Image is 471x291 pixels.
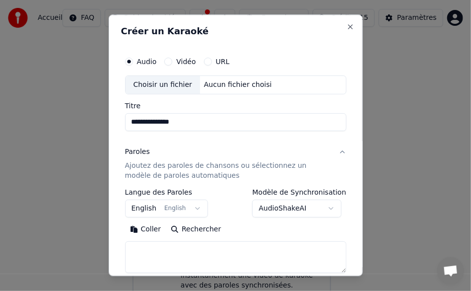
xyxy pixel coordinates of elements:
[176,58,196,65] label: Vidéo
[216,58,230,65] label: URL
[166,221,226,237] button: Rechercher
[125,147,150,157] div: Paroles
[125,102,346,109] label: Titre
[125,189,208,196] label: Langue des Paroles
[121,27,350,36] h2: Créer un Karaoké
[125,221,166,237] button: Coller
[125,161,331,181] p: Ajoutez des paroles de chansons ou sélectionnez un modèle de paroles automatiques
[252,189,346,196] label: Modèle de Synchronisation
[125,189,346,281] div: ParolesAjoutez des paroles de chansons ou sélectionnez un modèle de paroles automatiques
[137,58,157,65] label: Audio
[200,80,276,90] div: Aucun fichier choisi
[125,139,346,189] button: ParolesAjoutez des paroles de chansons ou sélectionnez un modèle de paroles automatiques
[126,76,200,94] div: Choisir un fichier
